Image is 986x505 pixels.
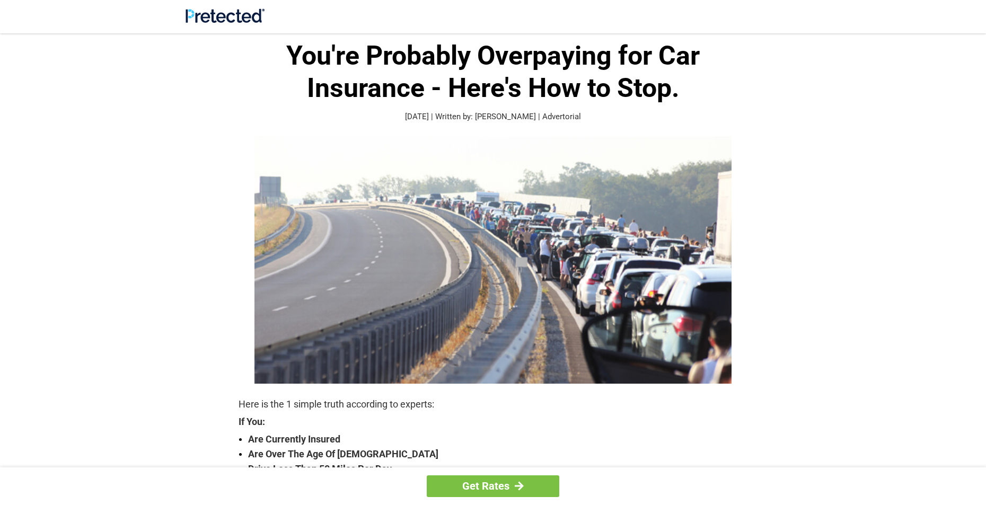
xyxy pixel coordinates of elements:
strong: Are Currently Insured [248,432,747,447]
h1: You're Probably Overpaying for Car Insurance - Here's How to Stop. [239,40,747,104]
strong: Drive Less Than 50 Miles Per Day [248,462,747,476]
strong: If You: [239,417,747,427]
p: [DATE] | Written by: [PERSON_NAME] | Advertorial [239,111,747,123]
a: Get Rates [427,475,559,497]
img: Site Logo [186,8,265,23]
a: Site Logo [186,15,265,25]
p: Here is the 1 simple truth according to experts: [239,397,747,412]
strong: Are Over The Age Of [DEMOGRAPHIC_DATA] [248,447,747,462]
